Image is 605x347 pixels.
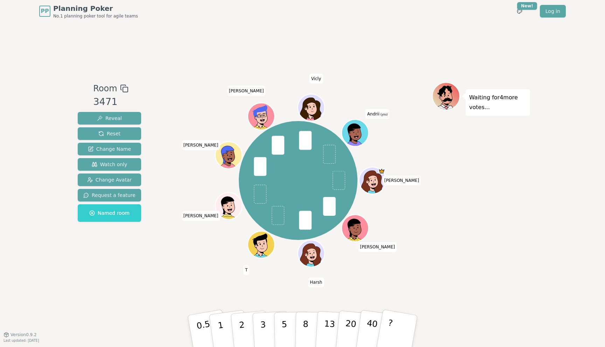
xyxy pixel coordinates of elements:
span: Watch only [92,161,127,168]
span: Gary is the host [378,168,385,175]
span: Click to change your name [182,211,220,221]
span: Click to change your name [227,86,266,96]
button: Change Name [78,143,141,155]
a: PPPlanning PokerNo.1 planning poker tool for agile teams [39,3,138,19]
span: Click to change your name [310,73,323,83]
span: Reveal [97,115,122,122]
span: Planning Poker [53,3,138,13]
span: Click to change your name [358,242,397,252]
button: Request a feature [78,189,141,201]
button: Version0.9.2 [4,332,37,338]
p: Waiting for 4 more votes... [469,93,527,112]
span: Change Name [88,146,131,153]
span: Click to change your name [308,277,324,287]
button: Reset [78,127,141,140]
span: Version 0.9.2 [11,332,37,338]
button: Click to change your avatar [342,120,368,146]
span: Room [93,82,117,95]
span: (you) [380,113,388,116]
button: Change Avatar [78,173,141,186]
span: No.1 planning poker tool for agile teams [53,13,138,19]
span: Click to change your name [382,176,421,185]
span: PP [41,7,49,15]
span: Click to change your name [366,109,390,119]
span: Change Avatar [87,176,132,183]
a: Log in [540,5,566,17]
div: 3471 [93,95,128,109]
button: New! [513,5,526,17]
span: Named room [89,210,130,217]
span: Last updated: [DATE] [4,339,39,342]
span: Request a feature [83,192,135,199]
button: Watch only [78,158,141,171]
button: Reveal [78,112,141,125]
div: New! [517,2,537,10]
span: Click to change your name [243,265,249,275]
span: Click to change your name [182,140,220,150]
button: Named room [78,204,141,222]
span: Reset [98,130,120,137]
